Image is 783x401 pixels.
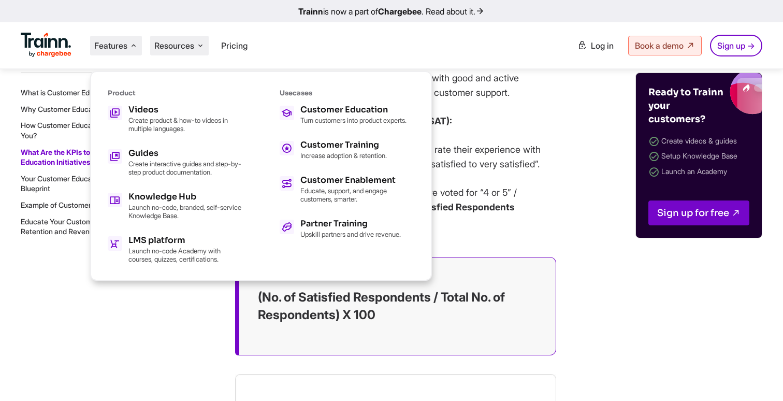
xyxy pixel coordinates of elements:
img: Trainn Logo [21,33,71,58]
b: Chargebee [378,6,422,17]
a: Knowledge Hub Launch no-code, branded, self-service Knowledge Base. [108,193,242,220]
p: Create product & how-to videos in multiple languages. [128,116,242,133]
h5: Knowledge Hub [128,193,242,201]
a: LMS platform Launch no-code Academy with courses, quizzes, certifications. [108,236,242,263]
h5: Guides [128,149,242,157]
a: Videos Create product & how-to videos in multiple languages. [108,106,242,133]
p: Launch no-code Academy with courses, quizzes, certifications. [128,247,242,263]
h6: Product [108,89,242,97]
a: How Customer Education Can Profit You? [21,121,139,140]
p: Create interactive guides and step-by-step product documentation. [128,160,242,176]
span: Features [94,40,127,51]
a: Partner Training Upskill partners and drive revenue. [280,220,414,238]
a: Your Customer Education Success Blueprint [21,174,135,193]
h6: Usecases [280,89,414,97]
span: Resources [154,40,194,51]
h5: Customer Enablement [300,176,414,184]
p: Turn customers into product experts. [300,116,407,124]
a: Pricing [221,40,248,51]
li: Setup Knowledge Base [648,149,749,164]
a: Customer Enablement Educate, support, and engage customers, smarter. [280,176,414,203]
a: Sign up for free [648,200,749,225]
a: Example of Customer Education [21,200,126,209]
h5: Partner Training [300,220,401,228]
h5: LMS platform [128,236,242,245]
img: Trainn blogs [657,73,762,114]
a: Log in [571,36,620,55]
p: Upskill partners and drive revenue. [300,230,401,238]
a: Book a demo [628,36,702,55]
h5: Customer Education [300,106,407,114]
h5: Videos [128,106,242,114]
strong: Satisfied Respondents [414,202,515,212]
a: Educate Your Customers and Increase Retention and Revenue with Trainn [21,217,147,236]
span: Book a demo [635,40,684,51]
p: Educate, support, and engage customers, smarter. [300,187,414,203]
h4: Ready to Trainn your customers? [648,85,726,126]
p: Launch no-code, branded, self-service Knowledge Base. [128,203,242,220]
a: Sign up → [710,35,762,56]
span: Log in [591,40,614,51]
b: Trainn [298,6,323,17]
a: What Are the KPIs to Measure Customer Education Initiatives [21,147,155,166]
p: Increase adoption & retention. [300,151,387,160]
a: What is Customer Education? [21,88,119,97]
a: Why Customer Education Matters? [21,105,137,113]
iframe: Chat Widget [731,351,783,401]
a: Guides Create interactive guides and step-by-step product documentation. [108,149,242,176]
a: Customer Training Increase adoption & retention. [280,141,414,160]
li: Create videos & guides [648,134,749,149]
h5: Customer Training [300,141,387,149]
li: Launch an Academy [648,165,749,180]
strong: (No. of Satisfied Respondents / Total No. of Respondents) X 100 [258,290,505,322]
a: Customer Education Turn customers into product experts. [280,106,414,124]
